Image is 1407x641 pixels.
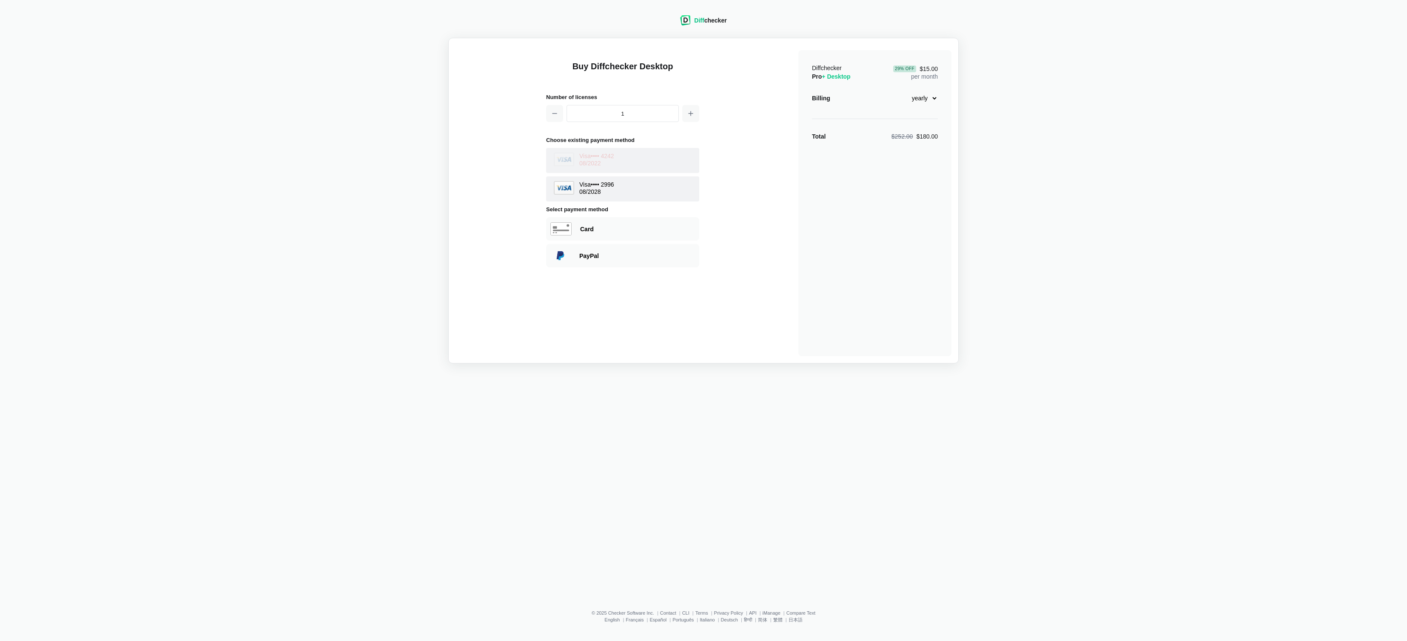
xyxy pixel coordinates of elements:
[891,132,938,141] div: $180.00
[592,610,660,615] li: © 2025 Checker Software Inc.
[579,153,614,169] div: Visa •••• 4242 08 / 2022
[546,205,699,214] h2: Select payment method
[891,133,913,140] span: $252.00
[812,94,830,102] div: Billing
[546,176,699,201] button: Visa LogoVisa•••• 299608/2028
[700,617,715,622] a: Italiano
[579,252,695,260] div: Paying with PayPal
[546,136,699,145] h2: Choose existing payment method
[786,610,815,615] a: Compare Text
[554,153,574,167] img: Visa Logo
[789,617,803,622] a: 日本語
[604,617,620,622] a: English
[546,60,699,82] h1: Buy Diffchecker Desktop
[680,20,726,27] a: Diffchecker logoDiffchecker
[773,617,783,622] a: 繁體
[822,73,850,80] span: + Desktop
[758,617,767,622] a: 简体
[744,617,752,622] a: हिन्दी
[649,617,666,622] a: Español
[893,64,938,81] div: per month
[546,93,699,102] h2: Number of licenses
[626,617,644,622] a: Français
[682,610,689,615] a: CLI
[812,73,851,80] span: Pro
[749,610,757,615] a: API
[546,217,699,241] div: Paying with Card
[695,610,708,615] a: Terms
[694,17,704,24] span: Diff
[680,15,691,26] img: Diffchecker logo
[672,617,694,622] a: Português
[893,65,916,72] div: 29 % Off
[893,65,938,72] span: $15.00
[714,610,743,615] a: Privacy Policy
[812,65,842,71] span: Diffchecker
[554,181,574,195] img: Visa Logo
[579,181,614,197] div: Visa •••• 2996 08 / 2028
[721,617,738,622] a: Deutsch
[660,610,676,615] a: Contact
[763,610,780,615] a: iManage
[812,133,826,140] strong: Total
[546,148,699,173] button: Visa LogoVisa•••• 424208/2022
[546,244,699,267] div: Paying with PayPal
[567,105,679,122] input: 1
[580,225,695,233] div: Paying with Card
[694,16,726,25] div: checker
